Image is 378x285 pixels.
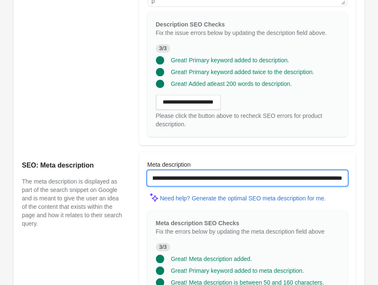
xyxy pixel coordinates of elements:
[171,256,252,262] span: Great! Meta description added.
[171,69,314,75] span: Great! Primary keyword added twice to the description.
[160,195,326,202] div: Need help? Generate the optimal SEO meta description for me.
[156,243,170,251] span: 3/3
[156,21,225,28] span: Description SEO Checks
[156,44,170,53] span: 3/3
[171,267,304,274] span: Great! Primary keyword added to meta description.
[156,220,239,226] span: Meta description SEO Checks
[156,29,339,37] p: Fix the issue errors below by updating the description field above.
[171,57,290,64] span: Great! Primary keyword added to description.
[157,191,330,206] button: Need help? Generate the optimal SEO meta description for me.
[147,160,191,169] label: Meta description
[22,160,122,170] h2: SEO: Meta description
[22,177,122,228] p: The meta description is displayed as part of the search snippet on Google and is meant to give th...
[156,227,339,236] p: Fix the errors below by updating the meta description field above
[156,112,339,128] div: Please click the button above to recheck SEO errors for product description.
[147,191,160,203] img: MagicMinor-0c7ff6cd6e0e39933513fd390ee66b6c2ef63129d1617a7e6fa9320d2ce6cec8.svg
[171,80,292,87] span: Great! Added atleast 200 words to description.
